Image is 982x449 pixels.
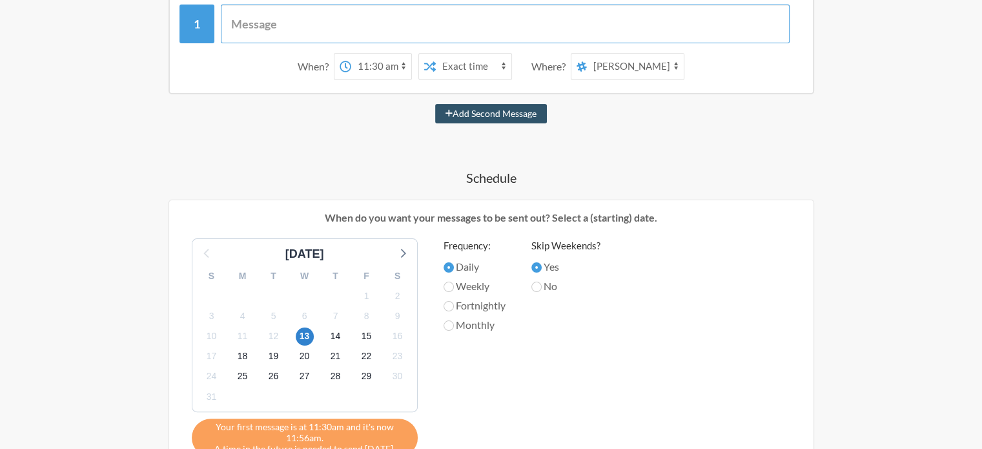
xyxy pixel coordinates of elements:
span: Sunday, September 14, 2025 [327,328,345,346]
button: Add Second Message [435,104,547,123]
span: Wednesday, October 1, 2025 [203,388,221,406]
label: Fortnightly [444,298,506,313]
span: Monday, September 22, 2025 [358,348,376,366]
span: Your first message is at 11:30am and it's now 11:56am. [201,421,408,443]
label: Skip Weekends? [531,238,600,253]
span: Tuesday, September 9, 2025 [389,307,407,325]
span: Monday, September 1, 2025 [358,287,376,305]
label: Weekly [444,278,506,294]
div: [DATE] [280,245,329,263]
div: F [351,266,382,286]
span: Monday, September 29, 2025 [358,368,376,386]
span: Saturday, September 6, 2025 [296,307,314,325]
input: No [531,282,542,292]
span: Saturday, September 13, 2025 [296,328,314,346]
label: Monthly [444,317,506,333]
span: Friday, September 26, 2025 [265,368,283,386]
span: Thursday, September 25, 2025 [234,368,252,386]
span: Thursday, September 18, 2025 [234,348,252,366]
span: Monday, September 8, 2025 [358,307,376,325]
span: Sunday, September 21, 2025 [327,348,345,366]
h4: Schedule [117,169,866,187]
span: Wednesday, September 10, 2025 [203,328,221,346]
input: Weekly [444,282,454,292]
input: Fortnightly [444,301,454,311]
span: Sunday, September 28, 2025 [327,368,345,386]
input: Monthly [444,320,454,331]
span: Tuesday, September 2, 2025 [389,287,407,305]
div: W [289,266,320,286]
div: M [227,266,258,286]
span: Friday, September 12, 2025 [265,328,283,346]
label: No [531,278,600,294]
label: Daily [444,259,506,275]
span: Tuesday, September 16, 2025 [389,328,407,346]
div: When? [298,53,334,80]
div: T [258,266,289,286]
span: Sunday, September 7, 2025 [327,307,345,325]
span: Wednesday, September 3, 2025 [203,307,221,325]
div: S [196,266,227,286]
span: Saturday, September 20, 2025 [296,348,314,366]
span: Thursday, September 11, 2025 [234,328,252,346]
label: Frequency: [444,238,506,253]
span: Thursday, September 4, 2025 [234,307,252,325]
span: Saturday, September 27, 2025 [296,368,314,386]
span: Wednesday, September 24, 2025 [203,368,221,386]
span: Friday, September 19, 2025 [265,348,283,366]
div: T [320,266,351,286]
span: Tuesday, September 23, 2025 [389,348,407,366]
label: Yes [531,259,600,275]
p: When do you want your messages to be sent out? Select a (starting) date. [179,210,804,225]
input: Daily [444,262,454,273]
div: S [382,266,413,286]
input: Yes [531,262,542,273]
span: Friday, September 5, 2025 [265,307,283,325]
input: Message [221,5,790,43]
span: Monday, September 15, 2025 [358,328,376,346]
span: Tuesday, September 30, 2025 [389,368,407,386]
div: Where? [531,53,571,80]
span: Wednesday, September 17, 2025 [203,348,221,366]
